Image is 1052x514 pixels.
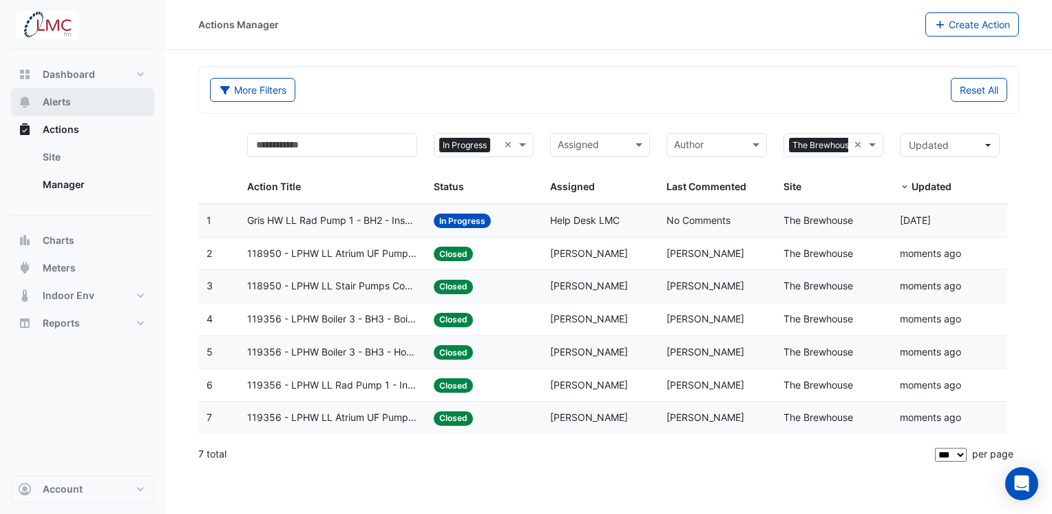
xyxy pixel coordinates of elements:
[247,213,417,229] span: Gris HW LL Rad Pump 1 - BH2 - Inspect Pump Fault
[247,246,417,262] span: 118950 - LPHW LL Atrium UF Pumps Common - Confirm Unit Overnight Operation (Energy Waste)
[43,482,83,496] span: Account
[783,280,853,291] span: The Brewhouse
[43,316,80,330] span: Reports
[32,171,154,198] a: Manager
[900,280,961,291] span: 2025-09-04T11:10:51.616
[434,280,473,294] span: Closed
[434,345,473,360] span: Closed
[43,95,71,109] span: Alerts
[972,448,1013,460] span: per page
[666,379,744,391] span: [PERSON_NAME]
[434,378,473,393] span: Closed
[11,254,154,282] button: Meters
[43,234,74,247] span: Charts
[11,227,154,254] button: Charts
[11,143,154,204] div: Actions
[247,378,417,393] span: 119356 - LPHW LL Rad Pump 1 - Inspect Pump Not Operating
[207,411,212,423] span: 7
[666,411,744,423] span: [PERSON_NAME]
[666,247,744,259] span: [PERSON_NAME]
[434,214,491,228] span: In Progress
[207,280,213,291] span: 3
[504,137,516,153] span: Clear
[900,133,1000,157] button: Updated
[666,313,744,325] span: [PERSON_NAME]
[43,261,76,275] span: Meters
[207,379,213,391] span: 6
[18,289,32,302] app-icon: Indoor Env
[434,411,473,426] span: Closed
[247,410,417,426] span: 119356 - LPHW LL Atrium UF Pumps Common - Inspect Pump Not Operating
[11,282,154,309] button: Indoor Env
[247,311,417,327] span: 119356 - LPHW Boiler 3 - BH3 - Boiler Operating When Outside Air Temperature Is High
[247,345,417,360] span: 119356 - LPHW Boiler 3 - BH3 - Hot Water Boiler Excessive Operation (Enable only)
[550,313,628,325] span: [PERSON_NAME]
[207,313,213,325] span: 4
[434,247,473,261] span: Closed
[783,313,853,325] span: The Brewhouse
[666,214,730,226] span: No Comments
[439,138,490,153] span: In Progress
[43,68,95,81] span: Dashboard
[783,247,853,259] span: The Brewhouse
[18,316,32,330] app-icon: Reports
[210,78,295,102] button: More Filters
[18,68,32,81] app-icon: Dashboard
[925,12,1020,37] button: Create Action
[43,289,94,302] span: Indoor Env
[550,247,628,259] span: [PERSON_NAME]
[900,411,961,423] span: 2025-09-04T11:11:39.198
[11,61,154,88] button: Dashboard
[550,379,628,391] span: [PERSON_NAME]
[666,346,744,358] span: [PERSON_NAME]
[783,379,853,391] span: The Brewhouse
[32,143,154,171] a: Site
[18,234,32,247] app-icon: Charts
[207,214,211,226] span: 1
[783,411,853,423] span: The Brewhouse
[666,181,746,192] span: Last Commented
[909,139,949,151] span: Updated
[11,309,154,337] button: Reports
[198,437,932,471] div: 7 total
[11,88,154,116] button: Alerts
[247,181,301,192] span: Action Title
[434,181,464,192] span: Status
[783,346,853,358] span: The Brewhouse
[900,247,961,259] span: 2025-09-04T11:10:31.065
[783,181,801,192] span: Site
[207,247,212,259] span: 2
[789,138,857,153] span: The Brewhouse
[18,95,32,109] app-icon: Alerts
[912,181,951,192] span: Updated
[550,214,620,226] span: Help Desk LMC
[43,123,79,136] span: Actions
[900,346,961,358] span: 2025-09-04T11:11:22.737
[783,214,853,226] span: The Brewhouse
[18,123,32,136] app-icon: Actions
[207,346,213,358] span: 5
[550,346,628,358] span: [PERSON_NAME]
[951,78,1007,102] button: Reset All
[550,181,595,192] span: Assigned
[854,137,865,153] span: Clear
[11,475,154,503] button: Account
[900,214,931,226] span: 2025-08-26T10:04:45.288
[666,280,744,291] span: [PERSON_NAME]
[550,280,628,291] span: [PERSON_NAME]
[198,17,279,32] div: Actions Manager
[18,261,32,275] app-icon: Meters
[1005,467,1038,500] div: Open Intercom Messenger
[550,411,628,423] span: [PERSON_NAME]
[900,379,961,391] span: 2025-09-04T11:11:29.334
[17,11,78,39] img: Company Logo
[11,116,154,143] button: Actions
[247,278,417,294] span: 118950 - LPHW LL Stair Pumps Common - Inspect Pump Not Operating
[900,313,961,325] span: 2025-09-04T11:10:57.155
[434,313,473,327] span: Closed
